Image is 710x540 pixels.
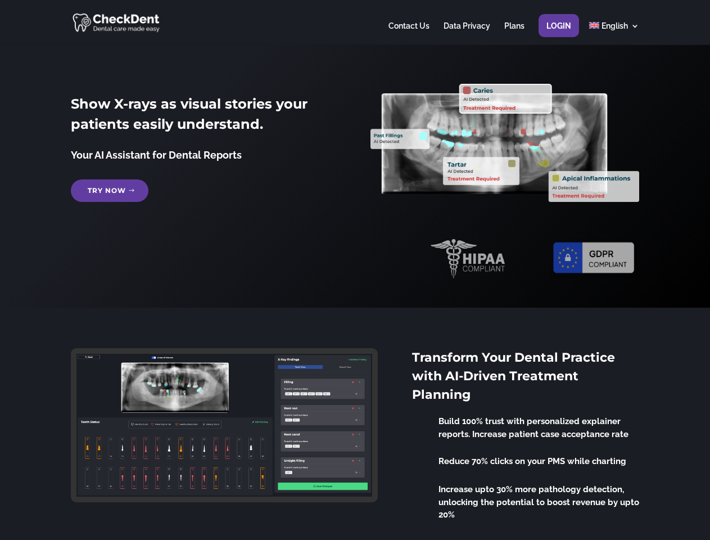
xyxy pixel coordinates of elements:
span: Reduce 70% clicks on your PMS while charting [438,456,626,466]
span: Your AI Assistant for Dental Reports [71,149,242,161]
span: Increase upto 30% more pathology detection, unlocking the potential to boost revenue by upto 20% [438,484,639,520]
img: CheckDent AI [73,11,161,33]
a: Data Privacy [444,22,490,44]
h2: Show X-rays as visual stories your patients easily understand. [71,94,339,140]
a: Try Now [71,179,148,202]
a: Login [546,22,571,44]
span: Transform Your Dental Practice with AI-Driven Treatment Planning [412,350,615,402]
a: Contact Us [388,22,429,44]
a: English [589,22,639,44]
span: Build 100% trust with personalized explainer reports. Increase patient case acceptance rate [438,416,628,439]
a: Plans [504,22,524,44]
span: English [602,21,628,30]
img: X_Ray_annotated [370,84,639,202]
